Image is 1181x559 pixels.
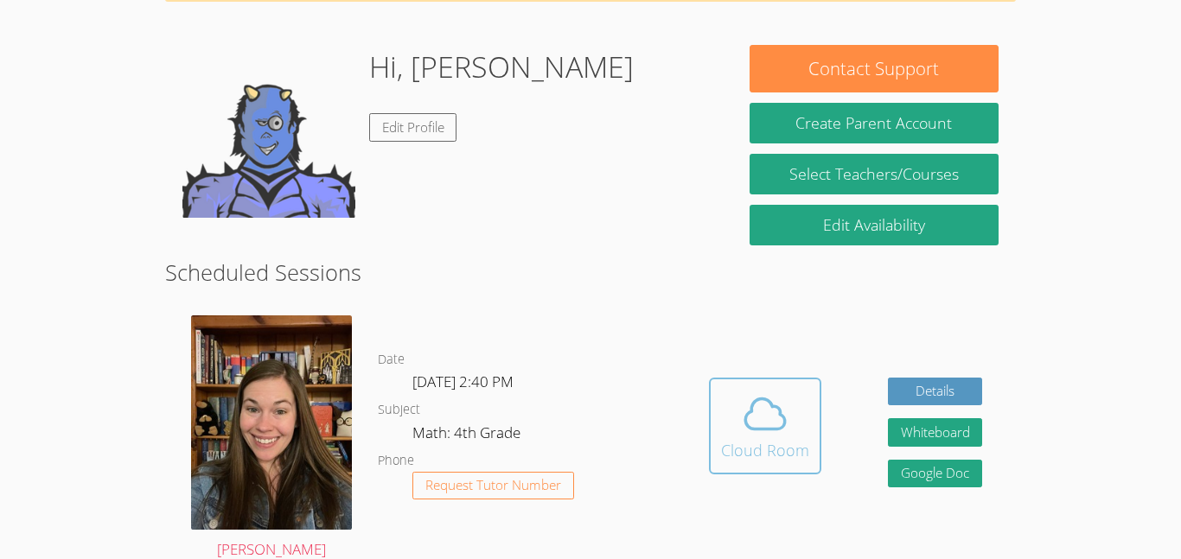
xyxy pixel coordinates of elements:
a: Details [888,378,983,406]
img: default.png [182,45,355,218]
div: Cloud Room [721,438,809,462]
a: Edit Availability [750,205,999,245]
dt: Phone [378,450,414,472]
span: [DATE] 2:40 PM [412,372,514,391]
a: Google Doc [888,460,983,488]
dd: Math: 4th Grade [412,421,524,450]
button: Create Parent Account [750,103,999,143]
button: Request Tutor Number [412,472,574,500]
a: Edit Profile [369,113,457,142]
button: Contact Support [750,45,999,92]
h2: Scheduled Sessions [165,256,1016,289]
button: Cloud Room [709,378,821,474]
dt: Subject [378,399,420,421]
img: avatar.png [191,315,352,530]
h1: Hi, [PERSON_NAME] [369,45,634,89]
span: Request Tutor Number [425,479,561,492]
a: Select Teachers/Courses [750,154,999,194]
dt: Date [378,349,405,371]
button: Whiteboard [888,418,983,447]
